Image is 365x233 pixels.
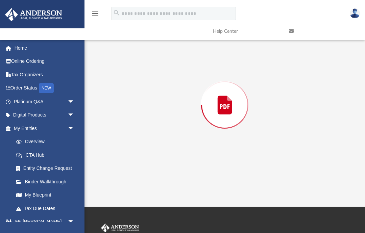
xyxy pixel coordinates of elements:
a: My Blueprint [9,188,81,202]
span: arrow_drop_down [68,108,81,122]
i: search [113,9,120,17]
span: arrow_drop_down [68,215,81,229]
a: Entity Change Request [9,162,84,175]
a: Platinum Q&Aarrow_drop_down [5,95,84,108]
a: My Entitiesarrow_drop_down [5,122,84,135]
i: menu [91,9,99,18]
img: Anderson Advisors Platinum Portal [100,224,140,232]
a: Binder Walkthrough [9,175,84,188]
span: arrow_drop_down [68,122,81,135]
a: Tax Organizers [5,68,84,81]
img: User Pic [350,8,360,18]
span: arrow_drop_down [68,95,81,109]
a: Help Center [208,18,284,45]
a: menu [91,13,99,18]
a: Online Ordering [5,55,84,68]
div: NEW [39,83,54,93]
img: Anderson Advisors Platinum Portal [3,8,64,21]
a: Order StatusNEW [5,81,84,95]
a: Home [5,41,84,55]
a: Digital Productsarrow_drop_down [5,108,84,122]
a: Overview [9,135,84,149]
a: CTA Hub [9,148,84,162]
a: Tax Due Dates [9,202,84,215]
